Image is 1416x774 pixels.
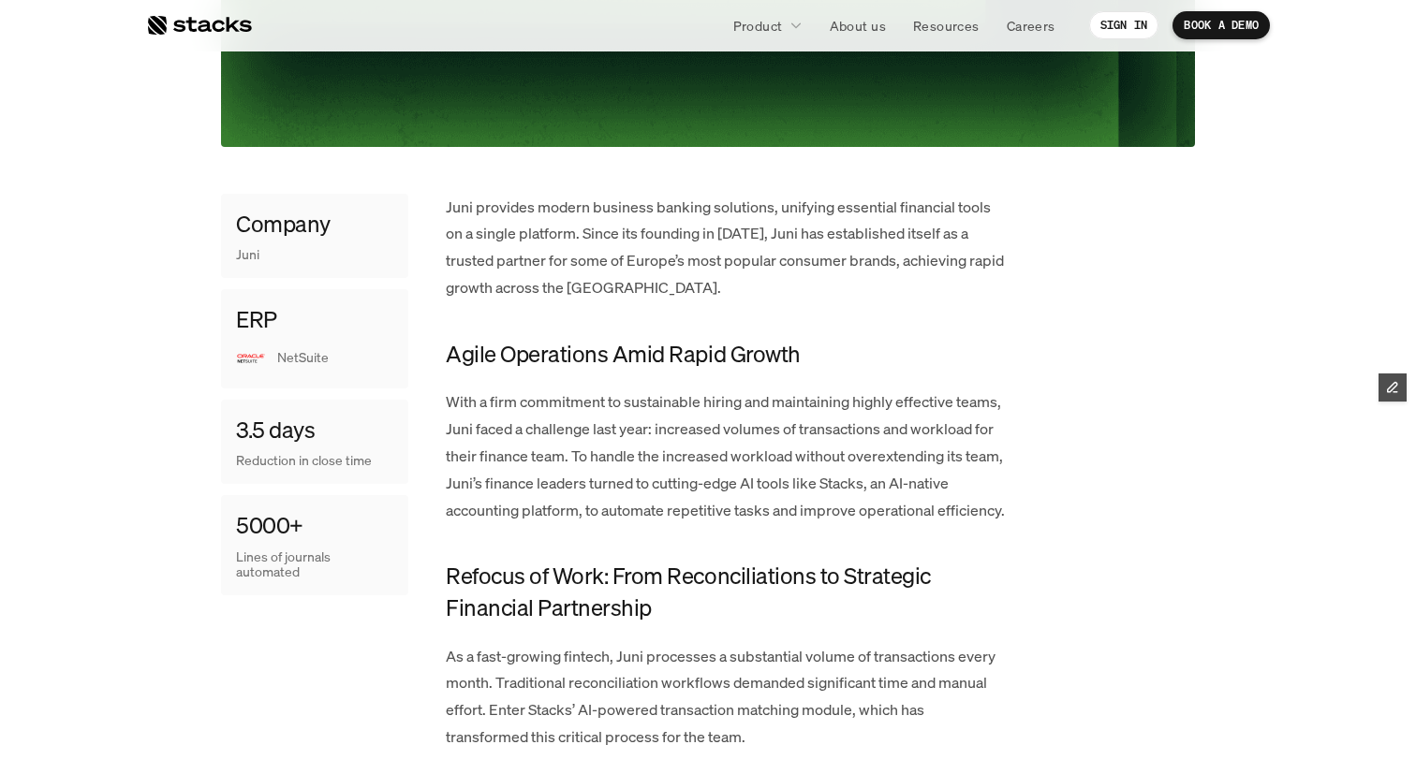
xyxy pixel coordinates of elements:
h4: ERP [236,304,277,336]
p: Reduction in close time [236,453,393,469]
p: With a firm commitment to sustainable hiring and maintaining highly effective teams, Juni faced a... [446,388,1008,523]
h4: Agile Operations Amid Rapid Growth [446,339,1008,371]
p: NetSuite [277,350,393,366]
p: Lines of journals automated [236,549,393,581]
p: Juni provides modern business banking solutions, unifying essential financial tools on a single p... [446,194,1008,301]
p: Careers [1007,16,1055,36]
a: About us [819,8,897,42]
p: Product [733,16,783,36]
h4: 5000+ [236,510,303,542]
a: Resources [902,8,991,42]
p: Resources [913,16,980,36]
p: BOOK A DEMO [1184,19,1259,32]
a: SIGN IN [1089,11,1159,39]
button: Edit Framer Content [1379,373,1407,402]
p: About us [830,16,886,36]
h4: 3.5 days [236,415,315,446]
a: Privacy Policy [221,357,303,370]
a: BOOK A DEMO [1173,11,1270,39]
p: Juni [236,247,259,263]
p: As a fast-growing fintech, Juni processes a substantial volume of transactions every month. Tradi... [446,643,1008,751]
a: Careers [996,8,1067,42]
p: SIGN IN [1100,19,1148,32]
h4: Refocus of Work: From Reconciliations to Strategic Financial Partnership [446,561,1008,623]
h4: Company [236,209,331,241]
